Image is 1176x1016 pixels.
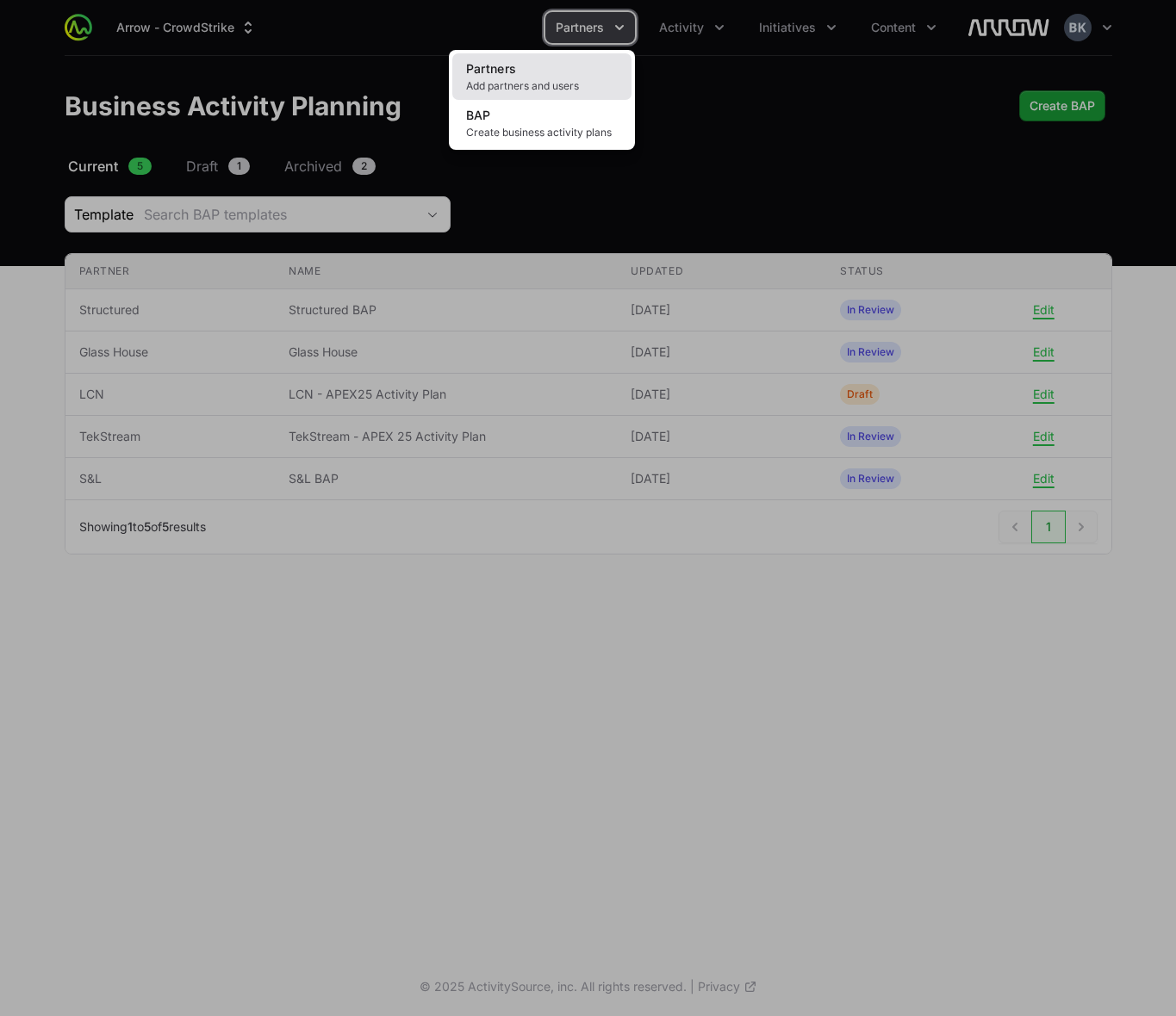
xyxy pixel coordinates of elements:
a: BAPCreate business activity plans [452,100,632,146]
span: BAP [466,108,491,122]
div: Main navigation [92,12,947,43]
span: Create business activity plans [466,126,618,139]
div: Partners menu [545,12,635,43]
span: Add partners and users [466,79,618,93]
span: Partners [466,61,517,76]
a: PartnersAdd partners and users [452,53,632,100]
